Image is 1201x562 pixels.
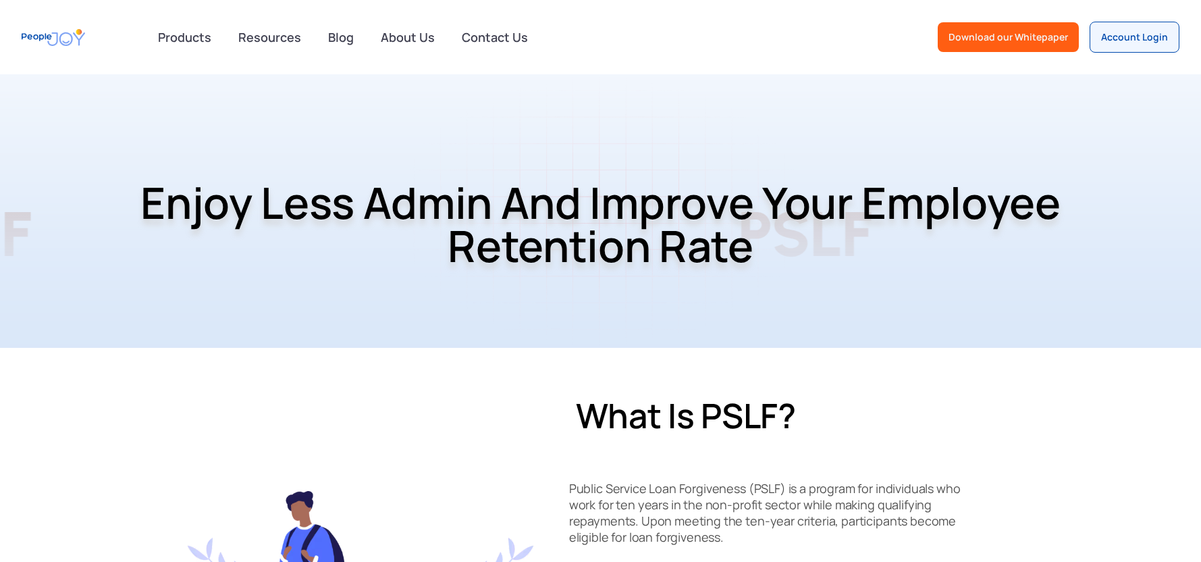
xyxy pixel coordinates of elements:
[938,22,1079,52] a: Download our Whitepaper
[230,22,309,52] a: Resources
[373,22,443,52] a: About Us
[454,22,536,52] a: Contact Us
[949,30,1068,44] div: Download our Whitepaper
[320,22,362,52] a: Blog
[1090,22,1179,53] a: Account Login
[1101,30,1168,44] div: Account Login
[101,146,1100,303] h1: Enjoy Less Admin and Improve Your Employee Retention Rate
[576,395,963,436] h2: What is PSLF?
[150,24,219,51] div: Products
[22,22,85,53] a: home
